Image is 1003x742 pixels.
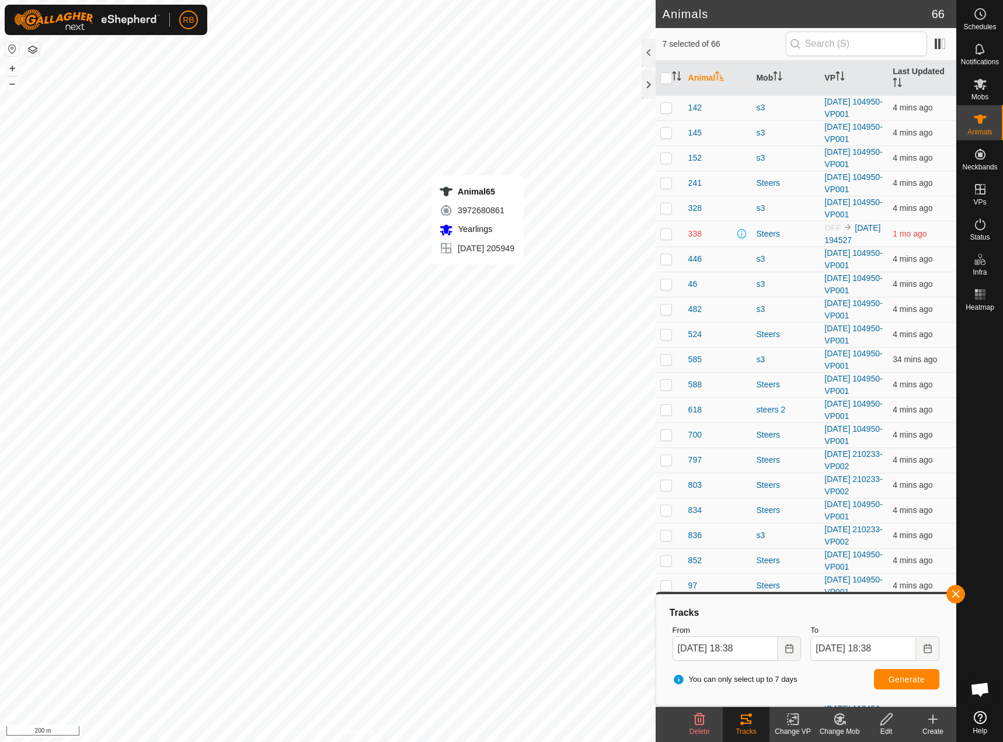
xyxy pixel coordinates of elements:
[673,625,802,636] label: From
[816,726,863,737] div: Change Mob
[786,32,927,56] input: Search (S)
[888,61,956,96] th: Last Updated
[756,353,815,366] div: s3
[688,152,702,164] span: 152
[893,330,932,339] span: 23 Sept 2025, 6:33 pm
[893,430,932,439] span: 23 Sept 2025, 6:33 pm
[967,129,992,136] span: Animals
[966,304,994,311] span: Heatmap
[688,177,702,189] span: 241
[893,505,932,515] span: 23 Sept 2025, 6:33 pm
[893,254,932,263] span: 23 Sept 2025, 6:33 pm
[893,531,932,540] span: 23 Sept 2025, 6:33 pm
[688,303,702,315] span: 482
[893,556,932,565] span: 23 Sept 2025, 6:33 pm
[893,178,932,188] span: 23 Sept 2025, 6:33 pm
[769,726,816,737] div: Change VP
[973,199,986,206] span: VPs
[893,380,932,389] span: 23 Sept 2025, 6:33 pm
[756,228,815,240] div: Steers
[688,404,702,416] span: 618
[824,273,882,295] a: [DATE] 104950-VP001
[688,202,702,214] span: 328
[688,554,702,567] span: 852
[455,224,492,234] span: Yearlings
[663,38,786,50] span: 7 selected of 66
[689,727,710,736] span: Delete
[893,581,932,590] span: 23 Sept 2025, 6:33 pm
[756,102,815,114] div: s3
[756,202,815,214] div: s3
[756,379,815,391] div: Steers
[5,61,19,75] button: +
[756,554,815,567] div: Steers
[688,228,702,240] span: 338
[824,324,882,345] a: [DATE] 104950-VP001
[756,580,815,592] div: Steers
[932,5,945,23] span: 66
[715,73,725,82] p-sorticon: Activate to sort
[957,706,1003,739] a: Help
[672,73,681,82] p-sorticon: Activate to sort
[963,23,996,30] span: Schedules
[688,253,702,265] span: 446
[439,241,514,255] div: [DATE] 205949
[893,153,932,162] span: 23 Sept 2025, 6:33 pm
[688,328,702,341] span: 524
[835,73,845,82] p-sorticon: Activate to sort
[824,172,882,194] a: [DATE] 104950-VP001
[824,474,882,496] a: [DATE] 210233-VP002
[756,529,815,542] div: s3
[439,203,514,217] div: 3972680861
[824,248,882,270] a: [DATE] 104950-VP001
[824,424,882,446] a: [DATE] 104950-VP001
[961,58,999,65] span: Notifications
[339,727,374,737] a: Contact Us
[893,103,932,112] span: 23 Sept 2025, 6:33 pm
[970,234,990,241] span: Status
[824,374,882,396] a: [DATE] 104950-VP001
[824,223,880,245] a: [DATE] 194527
[723,726,769,737] div: Tracks
[688,504,702,516] span: 834
[688,529,702,542] span: 836
[14,9,160,30] img: Gallagher Logo
[824,500,882,521] a: [DATE] 104950-VP001
[5,77,19,91] button: –
[889,675,925,684] span: Generate
[663,7,932,21] h2: Animals
[756,253,815,265] div: s3
[756,152,815,164] div: s3
[688,278,698,290] span: 46
[893,304,932,314] span: 23 Sept 2025, 6:33 pm
[756,177,815,189] div: Steers
[756,504,815,516] div: Steers
[778,636,801,661] button: Choose Date
[962,164,997,171] span: Neckbands
[893,279,932,289] span: 23 Sept 2025, 6:33 pm
[5,42,19,56] button: Reset Map
[820,61,888,96] th: VP
[688,580,698,592] span: 97
[26,43,40,57] button: Map Layers
[756,479,815,491] div: Steers
[281,727,325,737] a: Privacy Policy
[893,480,932,490] span: 23 Sept 2025, 6:33 pm
[824,147,882,169] a: [DATE] 104950-VP001
[971,93,988,100] span: Mobs
[824,97,882,119] a: [DATE] 104950-VP001
[183,14,194,26] span: RB
[756,278,815,290] div: s3
[824,525,882,546] a: [DATE] 210233-VP002
[916,636,939,661] button: Choose Date
[810,625,939,636] label: To
[910,726,956,737] div: Create
[863,726,910,737] div: Edit
[688,479,702,491] span: 803
[893,455,932,464] span: 23 Sept 2025, 6:33 pm
[824,349,882,370] a: [DATE] 104950-VP001
[893,229,927,238] span: 27 July 2025, 9:03 am
[688,379,702,391] span: 588
[893,128,932,137] span: 23 Sept 2025, 6:33 pm
[893,203,932,213] span: 23 Sept 2025, 6:33 pm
